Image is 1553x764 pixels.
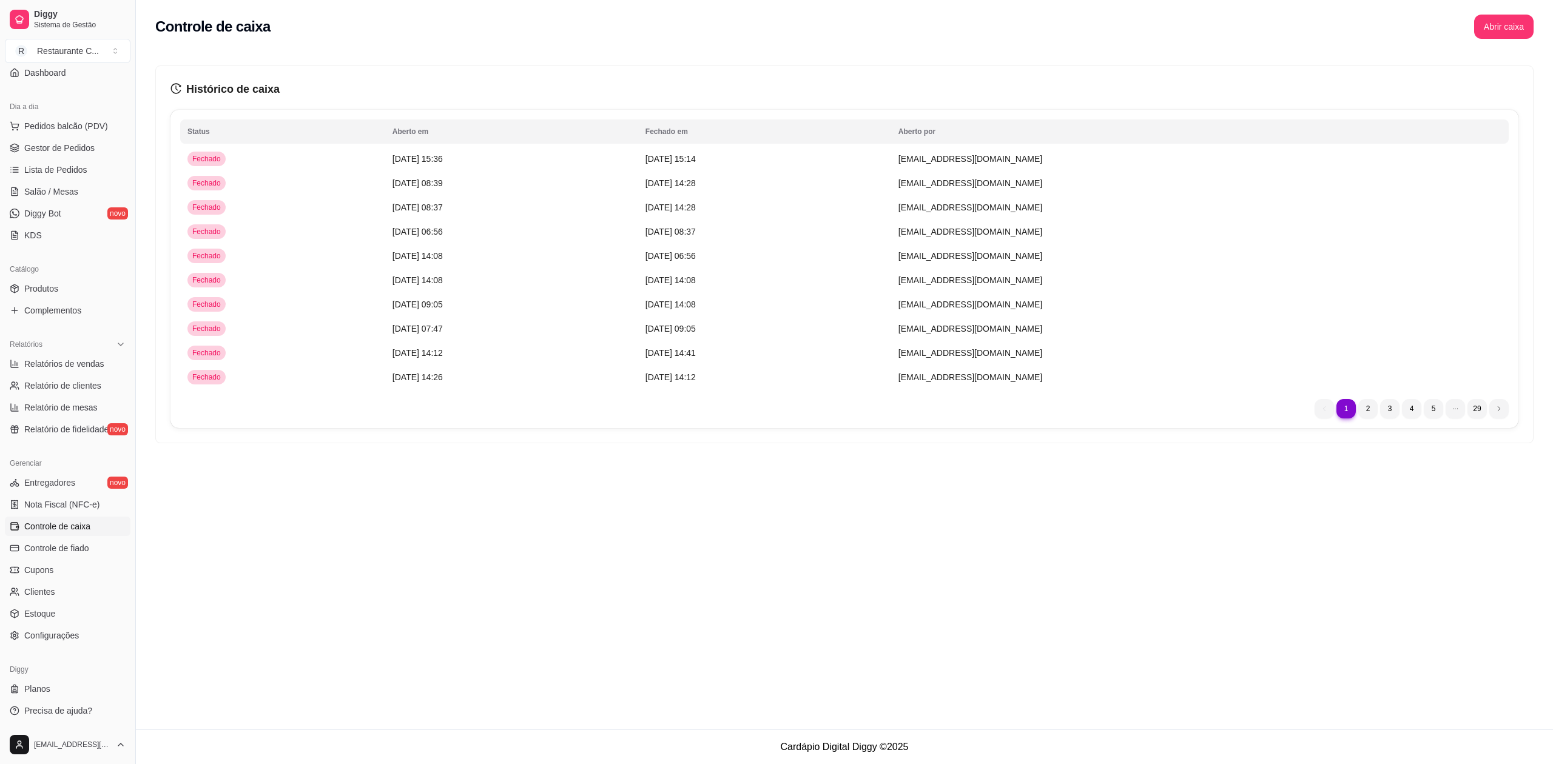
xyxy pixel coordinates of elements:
[1467,399,1487,418] li: pagination item 29
[5,63,130,82] a: Dashboard
[392,154,443,164] span: [DATE] 15:36
[5,260,130,279] div: Catálogo
[1402,399,1421,418] li: pagination item 4
[190,300,223,309] span: Fechado
[898,227,1042,236] span: [EMAIL_ADDRESS][DOMAIN_NAME]
[392,348,443,358] span: [DATE] 14:12
[5,204,130,223] a: Diggy Botnovo
[37,45,99,57] div: Restaurante C ...
[34,740,111,749] span: [EMAIL_ADDRESS][DOMAIN_NAME]
[645,348,696,358] span: [DATE] 14:41
[5,138,130,158] a: Gestor de Pedidos
[891,119,1509,144] th: Aberto por
[645,324,696,333] span: [DATE] 09:05
[392,300,443,309] span: [DATE] 09:05
[24,207,61,219] span: Diggy Bot
[645,251,696,261] span: [DATE] 06:56
[638,119,891,144] th: Fechado em
[898,178,1042,188] span: [EMAIL_ADDRESS][DOMAIN_NAME]
[645,275,696,285] span: [DATE] 14:08
[24,142,95,154] span: Gestor de Pedidos
[5,495,130,514] a: Nota Fiscal (NFC-e)
[24,477,75,489] span: Entregadores
[5,116,130,136] button: Pedidos balcão (PDV)
[5,604,130,623] a: Estoque
[392,324,443,333] span: [DATE] 07:47
[392,203,443,212] span: [DATE] 08:37
[385,119,638,144] th: Aberto em
[898,372,1042,382] span: [EMAIL_ADDRESS][DOMAIN_NAME]
[5,454,130,473] div: Gerenciar
[15,45,27,57] span: R
[898,324,1042,333] span: [EMAIL_ADDRESS][DOMAIN_NAME]
[5,626,130,645] a: Configurações
[5,730,130,759] button: [EMAIL_ADDRESS][DOMAIN_NAME]
[24,423,109,435] span: Relatório de fidelidade
[392,275,443,285] span: [DATE] 14:08
[190,154,223,164] span: Fechado
[1446,399,1465,418] li: dots element
[5,398,130,417] a: Relatório de mesas
[190,348,223,358] span: Fechado
[5,301,130,320] a: Complementos
[5,376,130,395] a: Relatório de clientes
[5,560,130,580] a: Cupons
[24,498,99,511] span: Nota Fiscal (NFC-e)
[645,203,696,212] span: [DATE] 14:28
[180,119,385,144] th: Status
[645,178,696,188] span: [DATE] 14:28
[1309,393,1515,424] nav: pagination navigation
[898,203,1042,212] span: [EMAIL_ADDRESS][DOMAIN_NAME]
[898,348,1042,358] span: [EMAIL_ADDRESS][DOMAIN_NAME]
[392,372,443,382] span: [DATE] 14:26
[5,473,130,492] a: Entregadoresnovo
[1424,399,1443,418] li: pagination item 5
[24,67,66,79] span: Dashboard
[5,279,130,298] a: Produtos
[1358,399,1378,418] li: pagination item 2
[34,9,126,20] span: Diggy
[5,160,130,179] a: Lista de Pedidos
[190,227,223,236] span: Fechado
[24,164,87,176] span: Lista de Pedidos
[1336,399,1356,418] li: pagination item 1 active
[24,629,79,642] span: Configurações
[24,304,81,317] span: Complementos
[5,582,130,601] a: Clientes
[5,354,130,374] a: Relatórios de vendas
[5,39,130,63] button: Select a team
[645,300,696,309] span: [DATE] 14:08
[10,340,42,349] span: Relatórios
[24,120,108,132] span: Pedidos balcão (PDV)
[645,154,696,164] span: [DATE] 15:14
[1380,399,1400,418] li: pagination item 3
[155,17,271,36] h2: Controle de caixa
[392,227,443,236] span: [DATE] 06:56
[898,300,1042,309] span: [EMAIL_ADDRESS][DOMAIN_NAME]
[190,203,223,212] span: Fechado
[136,729,1553,764] footer: Cardápio Digital Diggy © 2025
[898,275,1042,285] span: [EMAIL_ADDRESS][DOMAIN_NAME]
[24,564,53,576] span: Cupons
[24,608,55,620] span: Estoque
[5,517,130,536] a: Controle de caixa
[645,227,696,236] span: [DATE] 08:37
[5,538,130,558] a: Controle de fiado
[190,178,223,188] span: Fechado
[190,324,223,333] span: Fechado
[24,705,92,717] span: Precisa de ajuda?
[898,154,1042,164] span: [EMAIL_ADDRESS][DOMAIN_NAME]
[5,701,130,720] a: Precisa de ajuda?
[190,275,223,285] span: Fechado
[190,372,223,382] span: Fechado
[898,251,1042,261] span: [EMAIL_ADDRESS][DOMAIN_NAME]
[5,679,130,699] a: Planos
[34,20,126,30] span: Sistema de Gestão
[5,97,130,116] div: Dia a dia
[24,229,42,241] span: KDS
[24,683,50,695] span: Planos
[24,358,104,370] span: Relatórios de vendas
[170,81,1518,98] h3: Histórico de caixa
[5,660,130,679] div: Diggy
[24,380,101,392] span: Relatório de clientes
